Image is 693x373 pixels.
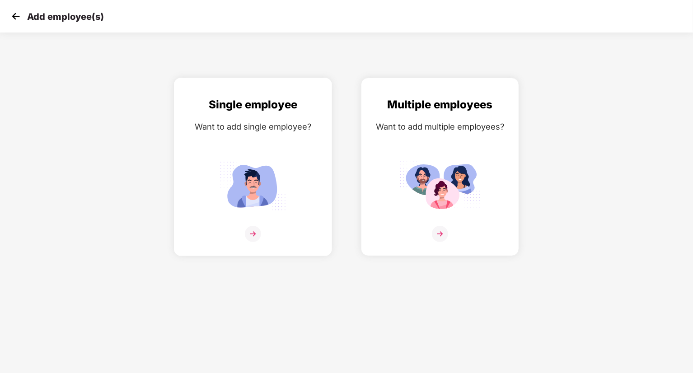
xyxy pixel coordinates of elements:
img: svg+xml;base64,PHN2ZyB4bWxucz0iaHR0cDovL3d3dy53My5vcmcvMjAwMC9zdmciIGlkPSJNdWx0aXBsZV9lbXBsb3llZS... [399,158,481,214]
div: Want to add single employee? [183,120,323,133]
div: Want to add multiple employees? [370,120,510,133]
img: svg+xml;base64,PHN2ZyB4bWxucz0iaHR0cDovL3d3dy53My5vcmcvMjAwMC9zdmciIGlkPSJTaW5nbGVfZW1wbG95ZWUiIH... [212,158,294,214]
img: svg+xml;base64,PHN2ZyB4bWxucz0iaHR0cDovL3d3dy53My5vcmcvMjAwMC9zdmciIHdpZHRoPSIzNiIgaGVpZ2h0PSIzNi... [432,226,448,242]
img: svg+xml;base64,PHN2ZyB4bWxucz0iaHR0cDovL3d3dy53My5vcmcvMjAwMC9zdmciIHdpZHRoPSIzNiIgaGVpZ2h0PSIzNi... [245,226,261,242]
div: Multiple employees [370,96,510,113]
div: Single employee [183,96,323,113]
img: svg+xml;base64,PHN2ZyB4bWxucz0iaHR0cDovL3d3dy53My5vcmcvMjAwMC9zdmciIHdpZHRoPSIzMCIgaGVpZ2h0PSIzMC... [9,9,23,23]
p: Add employee(s) [27,11,104,22]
